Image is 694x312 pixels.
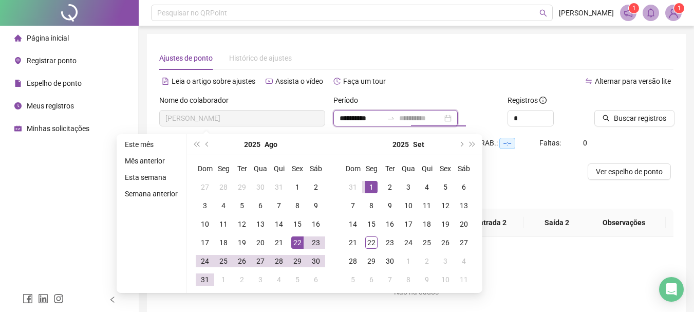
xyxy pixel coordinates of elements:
td: 2025-08-06 [251,196,270,215]
div: 15 [365,218,378,230]
span: Observações [590,217,658,228]
div: 26 [439,236,452,249]
td: 2025-10-05 [344,270,362,289]
button: year panel [392,134,409,155]
span: environment [14,57,22,64]
div: 24 [199,255,211,267]
span: info-circle [539,97,547,104]
td: 2025-08-01 [288,178,307,196]
span: Minhas solicitações [27,124,89,133]
span: [PERSON_NAME] [559,7,614,19]
li: Semana anterior [121,188,182,200]
div: 4 [217,199,230,212]
td: 2025-08-30 [307,252,325,270]
td: 2025-08-15 [288,215,307,233]
td: 2025-08-16 [307,215,325,233]
div: 21 [347,236,359,249]
td: 2025-09-01 [362,178,381,196]
td: 2025-09-02 [381,178,399,196]
td: 2025-08-28 [270,252,288,270]
td: 2025-09-26 [436,233,455,252]
th: Sáb [307,159,325,178]
span: LUCAS SANTOS ALMEIDA [165,111,319,126]
div: 6 [365,273,378,286]
td: 2025-08-22 [288,233,307,252]
span: 1 [678,5,681,12]
button: Ver espelho de ponto [588,163,671,180]
span: Página inicial [27,34,69,42]
div: 10 [402,199,415,212]
td: 2025-08-02 [307,178,325,196]
td: 2025-09-02 [233,270,251,289]
td: 2025-10-03 [436,252,455,270]
td: 2025-08-17 [196,233,214,252]
div: 29 [365,255,378,267]
th: Dom [196,159,214,178]
td: 2025-09-05 [436,178,455,196]
td: 2025-10-07 [381,270,399,289]
span: swap [585,78,592,85]
td: 2025-08-21 [270,233,288,252]
th: Observações [582,209,666,237]
td: 2025-09-05 [288,270,307,289]
td: 2025-08-26 [233,252,251,270]
td: 2025-10-01 [399,252,418,270]
th: Entrada 2 [458,209,524,237]
div: 1 [291,181,304,193]
td: 2025-09-04 [270,270,288,289]
div: 7 [384,273,396,286]
div: 12 [439,199,452,212]
td: 2025-09-12 [436,196,455,215]
span: --:-- [499,138,515,149]
div: 9 [310,199,322,212]
div: 8 [365,199,378,212]
td: 2025-09-08 [362,196,381,215]
span: 1 [632,5,636,12]
th: Qua [251,159,270,178]
td: 2025-08-14 [270,215,288,233]
div: 23 [310,236,322,249]
th: Seg [214,159,233,178]
td: 2025-09-28 [344,252,362,270]
button: next-year [455,134,466,155]
td: 2025-07-28 [214,178,233,196]
div: 5 [439,181,452,193]
td: 2025-09-10 [399,196,418,215]
div: 3 [402,181,415,193]
img: 68269 [666,5,681,21]
div: 19 [236,236,248,249]
td: 2025-09-20 [455,215,473,233]
div: 17 [199,236,211,249]
div: 7 [347,199,359,212]
div: 10 [199,218,211,230]
th: Qui [418,159,436,178]
div: 2 [310,181,322,193]
td: 2025-08-04 [214,196,233,215]
span: to [387,114,395,122]
div: 3 [199,199,211,212]
div: 18 [217,236,230,249]
td: 2025-08-11 [214,215,233,233]
sup: 1 [629,3,639,13]
td: 2025-09-27 [455,233,473,252]
td: 2025-09-06 [455,178,473,196]
div: 14 [273,218,285,230]
div: 10 [439,273,452,286]
td: 2025-08-07 [270,196,288,215]
span: Buscar registros [614,113,666,124]
div: 16 [310,218,322,230]
div: 3 [439,255,452,267]
td: 2025-09-07 [344,196,362,215]
span: notification [624,8,633,17]
th: Seg [362,159,381,178]
div: 31 [347,181,359,193]
td: 2025-10-04 [455,252,473,270]
div: 7 [273,199,285,212]
span: schedule [14,125,22,132]
td: 2025-09-29 [362,252,381,270]
th: Qua [399,159,418,178]
button: super-prev-year [191,134,202,155]
div: 4 [273,273,285,286]
td: 2025-09-17 [399,215,418,233]
td: 2025-08-03 [196,196,214,215]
